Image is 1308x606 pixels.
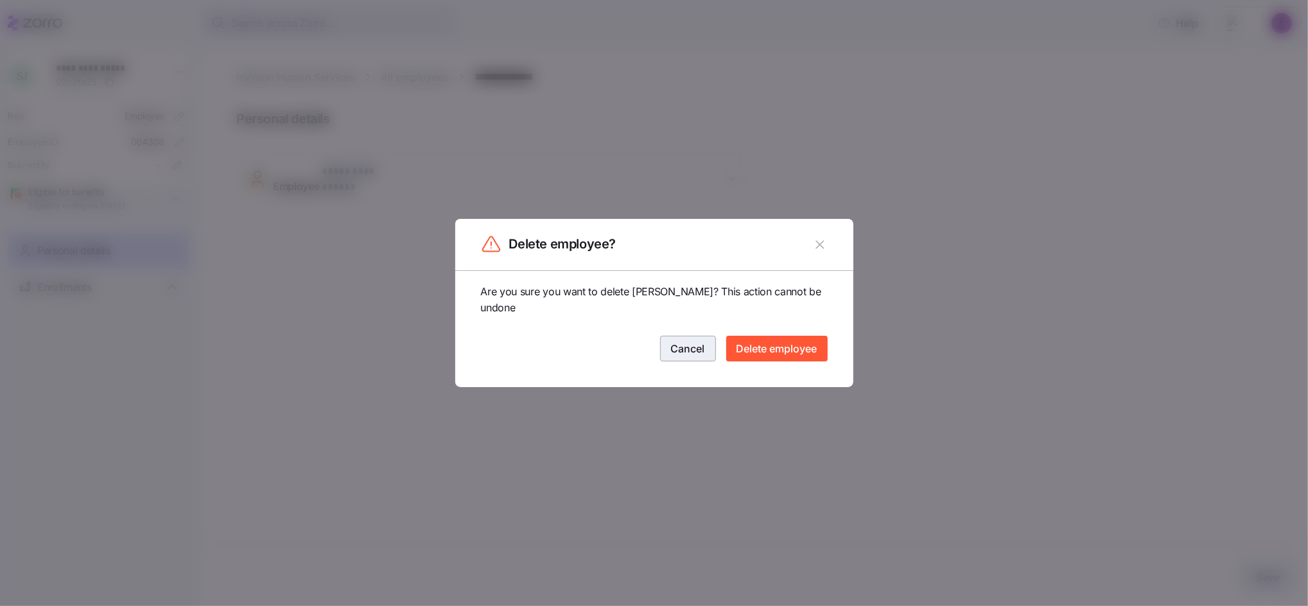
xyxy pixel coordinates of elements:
[509,234,616,255] span: Delete employee?
[660,336,716,361] button: Cancel
[737,341,817,356] span: Delete employee
[481,284,828,316] span: Are you sure you want to delete [PERSON_NAME]? This action cannot be undone
[671,341,705,356] span: Cancel
[726,336,828,361] button: Delete employee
